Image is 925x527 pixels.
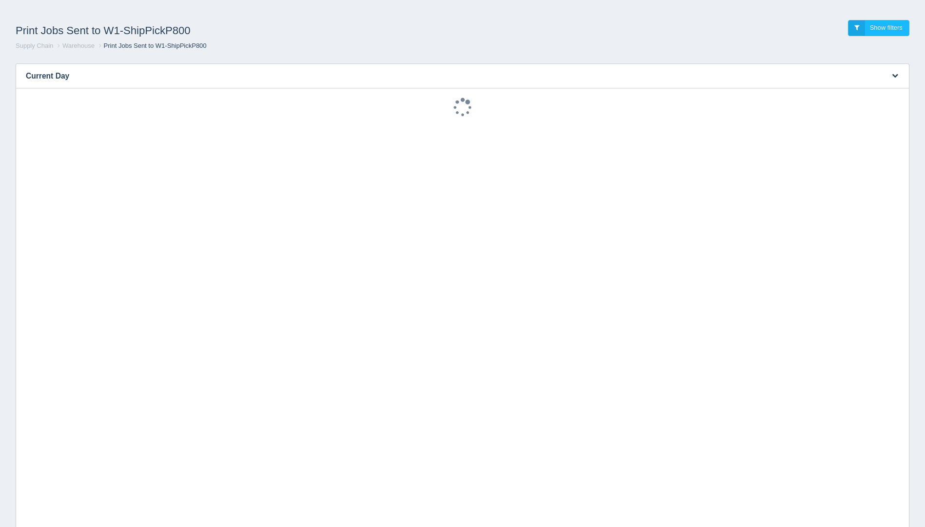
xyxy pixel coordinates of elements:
[848,20,909,36] a: Show filters
[97,41,207,51] li: Print Jobs Sent to W1-ShipPickP800
[870,24,903,31] span: Show filters
[62,42,95,49] a: Warehouse
[16,20,463,41] h1: Print Jobs Sent to W1-ShipPickP800
[16,42,53,49] a: Supply Chain
[16,64,879,88] h3: Current Day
